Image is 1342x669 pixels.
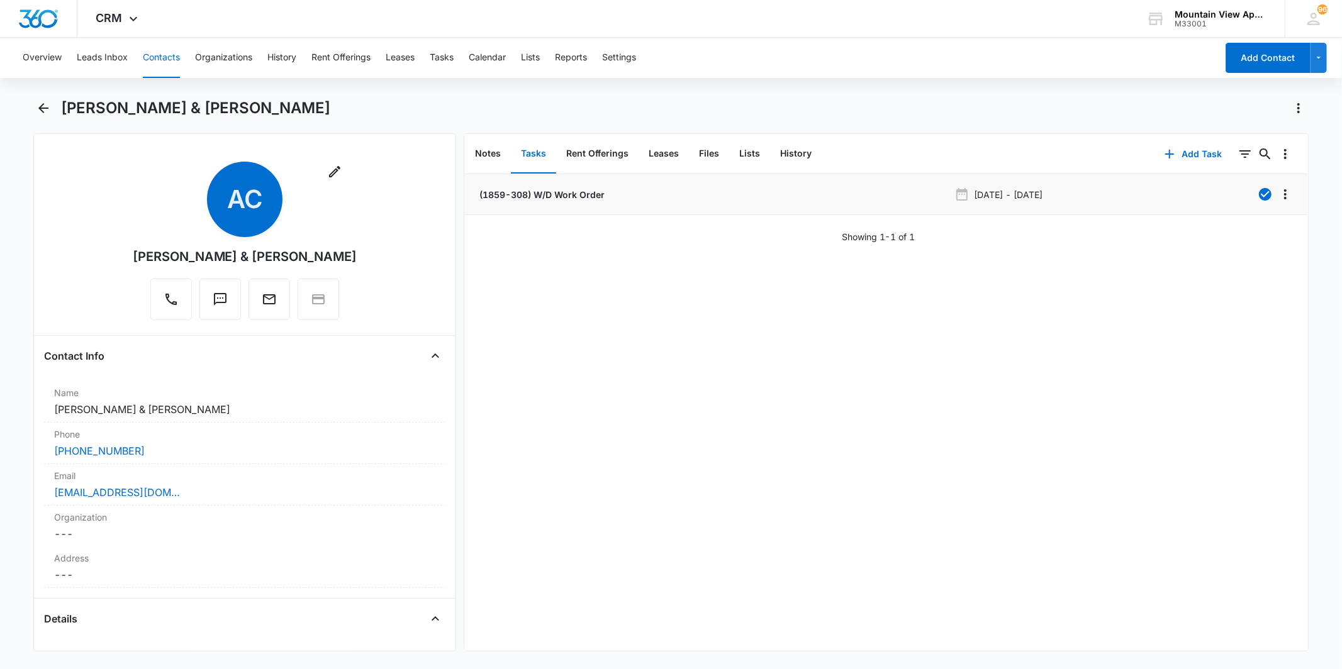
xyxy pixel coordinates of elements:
[44,381,445,423] div: Name[PERSON_NAME] & [PERSON_NAME]
[1152,139,1235,169] button: Add Task
[143,38,180,78] button: Contacts
[23,38,62,78] button: Overview
[195,38,252,78] button: Organizations
[477,188,605,201] a: (1859-308) W/D Work Order
[150,279,192,320] button: Call
[1235,144,1255,164] button: Filters
[425,346,445,366] button: Close
[54,567,435,582] dd: ---
[44,546,445,588] div: Address---
[61,99,330,118] h1: [PERSON_NAME] & [PERSON_NAME]
[1317,4,1328,14] div: notifications count
[249,279,290,320] button: Email
[1175,19,1267,28] div: account id
[729,135,770,174] button: Lists
[602,38,636,78] button: Settings
[54,511,435,524] label: Organization
[425,609,445,629] button: Close
[54,469,435,482] label: Email
[842,230,915,243] p: Showing 1-1 of 1
[54,428,435,441] label: Phone
[511,135,556,174] button: Tasks
[54,649,435,662] label: Source
[199,298,241,309] a: Text
[44,506,445,546] div: Organization---
[33,98,53,118] button: Back
[1289,98,1309,118] button: Actions
[199,279,241,320] button: Text
[44,611,77,626] h4: Details
[1317,4,1328,14] span: 96
[77,38,128,78] button: Leads Inbox
[96,11,123,25] span: CRM
[555,38,587,78] button: Reports
[639,135,689,174] button: Leases
[54,485,180,500] a: [EMAIL_ADDRESS][DOMAIN_NAME]
[556,135,639,174] button: Rent Offerings
[311,38,371,78] button: Rent Offerings
[521,38,540,78] button: Lists
[150,298,192,309] a: Call
[1275,144,1295,164] button: Overflow Menu
[469,38,506,78] button: Calendar
[54,386,435,399] label: Name
[54,443,145,458] a: [PHONE_NUMBER]
[54,402,435,417] dd: [PERSON_NAME] & [PERSON_NAME]
[44,464,445,506] div: Email[EMAIL_ADDRESS][DOMAIN_NAME]
[1175,9,1267,19] div: account name
[1226,43,1311,73] button: Add Contact
[44,423,445,464] div: Phone[PHONE_NUMBER]
[689,135,729,174] button: Files
[267,38,296,78] button: History
[430,38,454,78] button: Tasks
[975,188,1043,201] p: [DATE] - [DATE]
[249,298,290,309] a: Email
[1255,144,1275,164] button: Search...
[54,526,435,541] dd: ---
[54,551,435,565] label: Address
[465,135,511,174] button: Notes
[44,348,104,363] h4: Contact Info
[207,162,282,237] span: AC
[133,247,357,266] div: [PERSON_NAME] & [PERSON_NAME]
[386,38,415,78] button: Leases
[1275,184,1295,204] button: Overflow Menu
[770,135,822,174] button: History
